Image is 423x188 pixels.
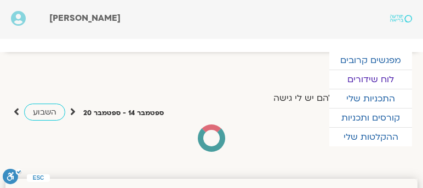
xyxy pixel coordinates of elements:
p: ספטמבר 14 - ספטמבר 20 [83,107,164,119]
a: לוח שידורים [329,70,412,89]
a: קורסים ותכניות [329,109,412,127]
span: השבוע [33,107,56,117]
a: ההקלטות שלי [329,128,412,146]
a: התכניות שלי [329,89,412,108]
a: השבוע [24,104,65,121]
span: [PERSON_NAME] [49,12,121,24]
label: הצג רק הרצאות להם יש לי גישה [273,93,399,103]
a: מפגשים קרובים [329,51,412,70]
